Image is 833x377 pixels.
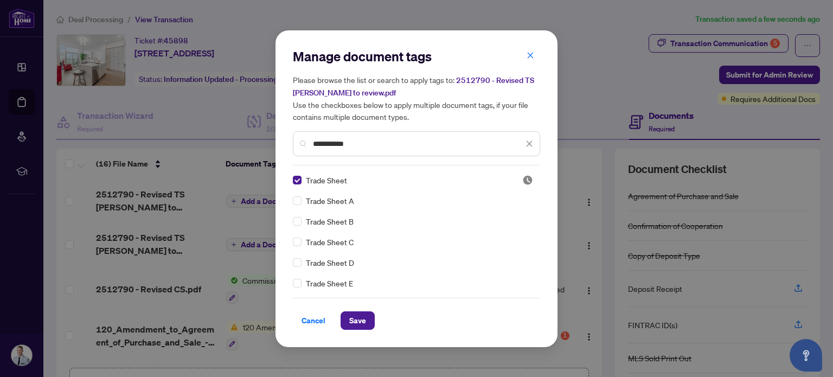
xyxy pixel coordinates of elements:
[526,140,533,148] span: close
[293,74,540,123] h5: Please browse the list or search to apply tags to: Use the checkboxes below to apply multiple doc...
[306,277,353,289] span: Trade Sheet E
[306,236,354,248] span: Trade Sheet C
[306,257,354,269] span: Trade Sheet D
[302,312,325,329] span: Cancel
[341,311,375,330] button: Save
[306,215,354,227] span: Trade Sheet B
[790,339,822,372] button: Open asap
[293,75,534,98] span: 2512790 - Revised TS [PERSON_NAME] to review.pdf
[293,311,334,330] button: Cancel
[522,175,533,186] span: Pending Review
[306,174,347,186] span: Trade Sheet
[527,52,534,59] span: close
[293,48,540,65] h2: Manage document tags
[306,195,354,207] span: Trade Sheet A
[522,175,533,186] img: status
[349,312,366,329] span: Save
